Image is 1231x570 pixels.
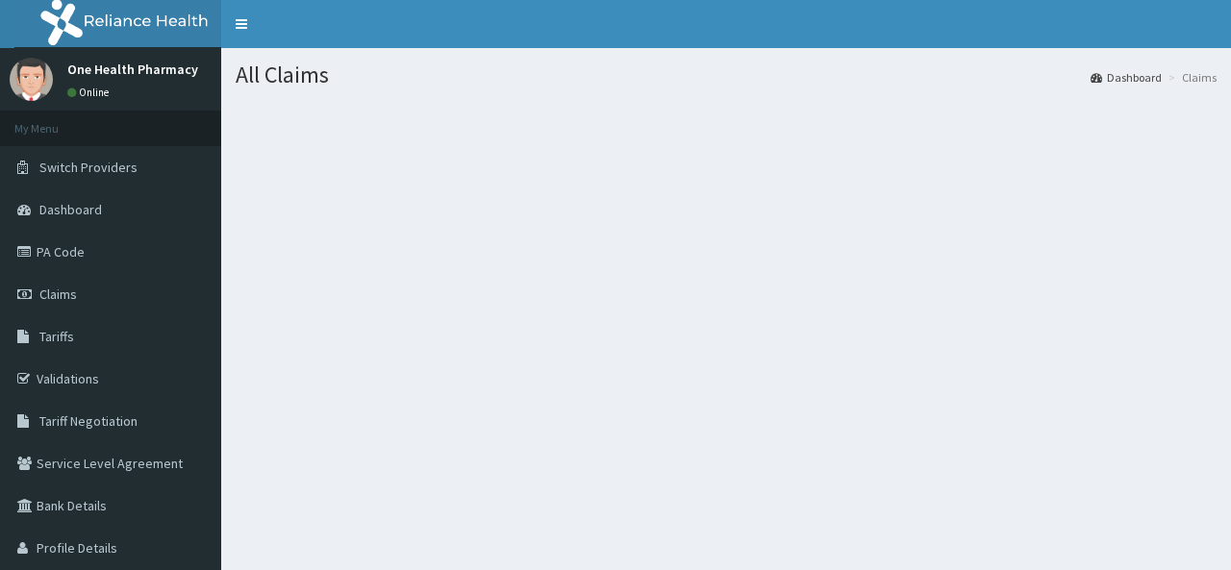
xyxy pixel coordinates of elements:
[1164,69,1217,86] li: Claims
[39,328,74,345] span: Tariffs
[236,62,1217,87] h1: All Claims
[67,86,113,99] a: Online
[67,62,198,76] p: One Health Pharmacy
[39,412,138,430] span: Tariff Negotiation
[39,201,102,218] span: Dashboard
[1091,69,1162,86] a: Dashboard
[39,159,138,176] span: Switch Providers
[39,285,77,303] span: Claims
[10,58,53,101] img: User Image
